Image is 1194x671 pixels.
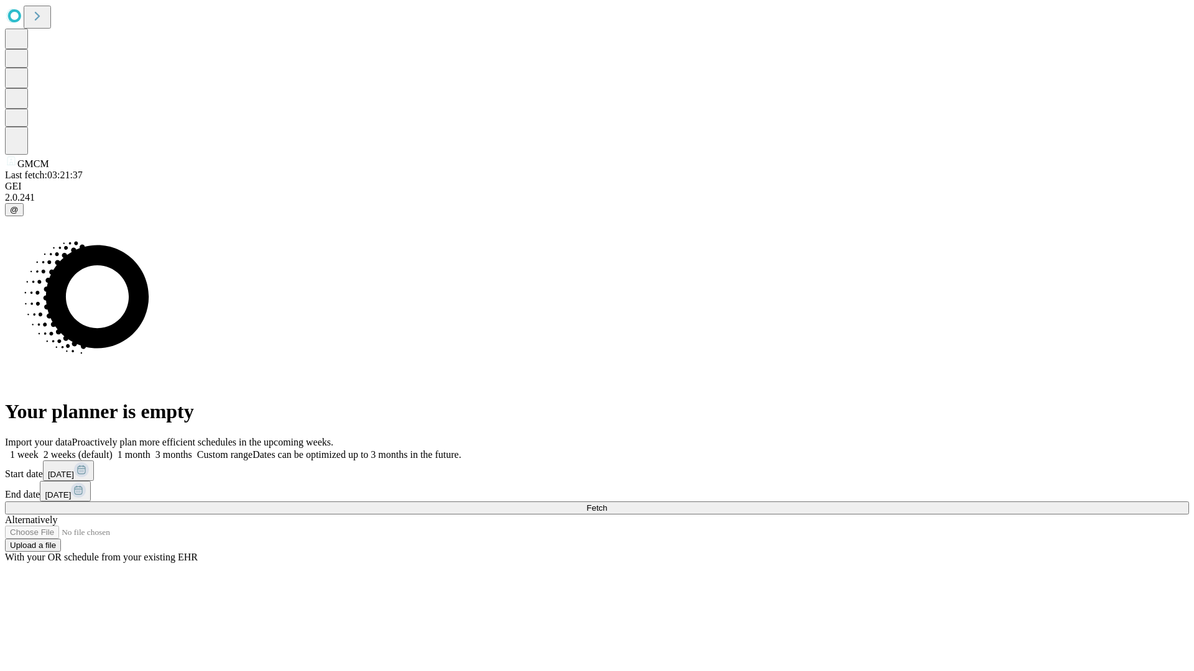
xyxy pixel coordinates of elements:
[44,449,113,460] span: 2 weeks (default)
[5,481,1189,501] div: End date
[5,552,198,562] span: With your OR schedule from your existing EHR
[10,449,39,460] span: 1 week
[252,449,461,460] span: Dates can be optimized up to 3 months in the future.
[118,449,150,460] span: 1 month
[5,514,57,525] span: Alternatively
[48,470,74,479] span: [DATE]
[5,181,1189,192] div: GEI
[5,460,1189,481] div: Start date
[45,490,71,500] span: [DATE]
[40,481,91,501] button: [DATE]
[5,400,1189,423] h1: Your planner is empty
[17,158,49,169] span: GMCM
[5,203,24,216] button: @
[43,460,94,481] button: [DATE]
[5,501,1189,514] button: Fetch
[155,449,192,460] span: 3 months
[5,170,83,180] span: Last fetch: 03:21:37
[5,539,61,552] button: Upload a file
[72,437,333,447] span: Proactively plan more efficient schedules in the upcoming weeks.
[10,205,19,214] span: @
[586,503,607,513] span: Fetch
[197,449,252,460] span: Custom range
[5,437,72,447] span: Import your data
[5,192,1189,203] div: 2.0.241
